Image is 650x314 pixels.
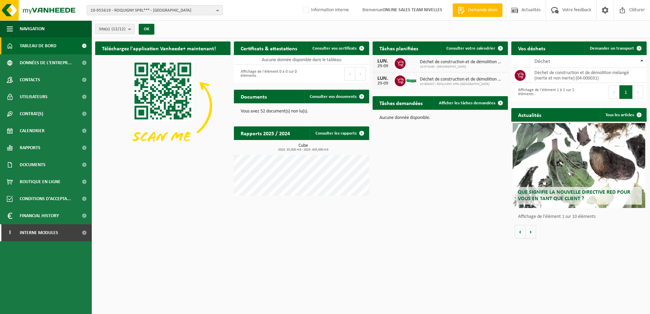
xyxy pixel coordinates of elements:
[420,59,504,65] span: Déchet de construction et de démolition mélangé (inerte et non inerte)
[87,5,223,15] button: 10-955619 - ROQUIGNY SPRL*** - [GEOGRAPHIC_DATA]
[515,225,526,239] button: Vorige
[312,46,357,51] span: Consulter vos certificats
[513,123,645,208] a: Que signifie la nouvelle directive RED pour vous en tant que client ?
[234,126,297,140] h2: Rapports 2025 / 2024
[590,46,634,51] span: Demander un transport
[526,225,536,239] button: Volgende
[600,108,646,122] a: Tous les articles
[20,37,56,54] span: Tableau de bord
[355,67,366,81] button: Next
[234,55,369,65] td: Aucune donnée disponible dans le tableau
[511,108,548,121] h2: Actualités
[376,76,390,81] div: LUN.
[99,24,125,34] span: Site(s)
[234,41,304,55] h2: Certificats & attestations
[95,41,223,55] h2: Téléchargez l'application Vanheede+ maintenant!
[302,5,349,15] label: Information interne
[95,55,230,157] img: Download de VHEPlus App
[529,68,647,83] td: déchet de construction et de démolition mélangé (inerte et non inerte) (04-000031)
[20,173,61,190] span: Boutique en ligne
[234,90,274,103] h2: Documents
[20,122,45,139] span: Calendrier
[310,126,369,140] a: Consulter les rapports
[619,85,633,99] button: 1
[382,7,442,13] strong: ONLINE SALES TEAM NIVELLES
[310,94,357,99] span: Consulter vos documents
[20,156,46,173] span: Documents
[373,41,425,55] h2: Tâches planifiées
[376,58,390,64] div: LUN.
[518,190,630,202] span: Que signifie la nouvelle directive RED pour vous en tant que client ?
[90,5,213,16] span: 10-955619 - ROQUIGNY SPRL*** - [GEOGRAPHIC_DATA]
[20,105,43,122] span: Contrat(s)
[20,54,72,71] span: Données de l'entrepr...
[376,81,390,86] div: 29-09
[518,214,643,219] p: Affichage de l'élément 1 sur 10 éléments
[237,66,298,81] div: Affichage de l'élément 0 à 0 sur 0 éléments
[20,224,58,241] span: Interne modules
[237,143,369,152] h3: Cube
[420,82,504,86] span: 10-994457 - ROQUIGNY SPRL-[GEOGRAPHIC_DATA]
[344,67,355,81] button: Previous
[20,71,40,88] span: Contacts
[633,85,643,99] button: Next
[307,41,369,55] a: Consulter vos certificats
[139,24,154,35] button: OK
[20,20,45,37] span: Navigation
[441,41,507,55] a: Consulter votre calendrier
[433,96,507,110] a: Afficher les tâches demandées
[20,190,71,207] span: Conditions d'accepta...
[511,41,552,55] h2: Vos déchets
[304,90,369,103] a: Consulter vos documents
[7,224,13,241] span: I
[420,65,504,69] span: 10-971046 - [GEOGRAPHIC_DATA]
[373,96,429,109] h2: Tâches demandées
[534,59,550,64] span: Déchet
[420,77,504,82] span: Déchet de construction et de démolition mélangé (inerte et non inerte)
[609,85,619,99] button: Previous
[241,109,362,114] p: Vous avez 52 document(s) non lu(s).
[466,7,499,14] span: Demande devis
[446,46,495,51] span: Consulter votre calendrier
[515,85,576,100] div: Affichage de l'élément 1 à 1 sur 1 éléments
[95,24,135,34] button: Site(s)(12/12)
[237,148,369,152] span: 2024: 35,000 m3 - 2025: 405,000 m3
[439,101,495,105] span: Afficher les tâches demandées
[112,27,125,31] count: (12/12)
[20,88,48,105] span: Utilisateurs
[406,77,417,83] img: HK-XC-12-GN-00
[20,139,40,156] span: Rapports
[376,64,390,69] div: 29-09
[379,116,501,120] p: Aucune donnée disponible.
[20,207,59,224] span: Financial History
[452,3,502,17] a: Demande devis
[584,41,646,55] a: Demander un transport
